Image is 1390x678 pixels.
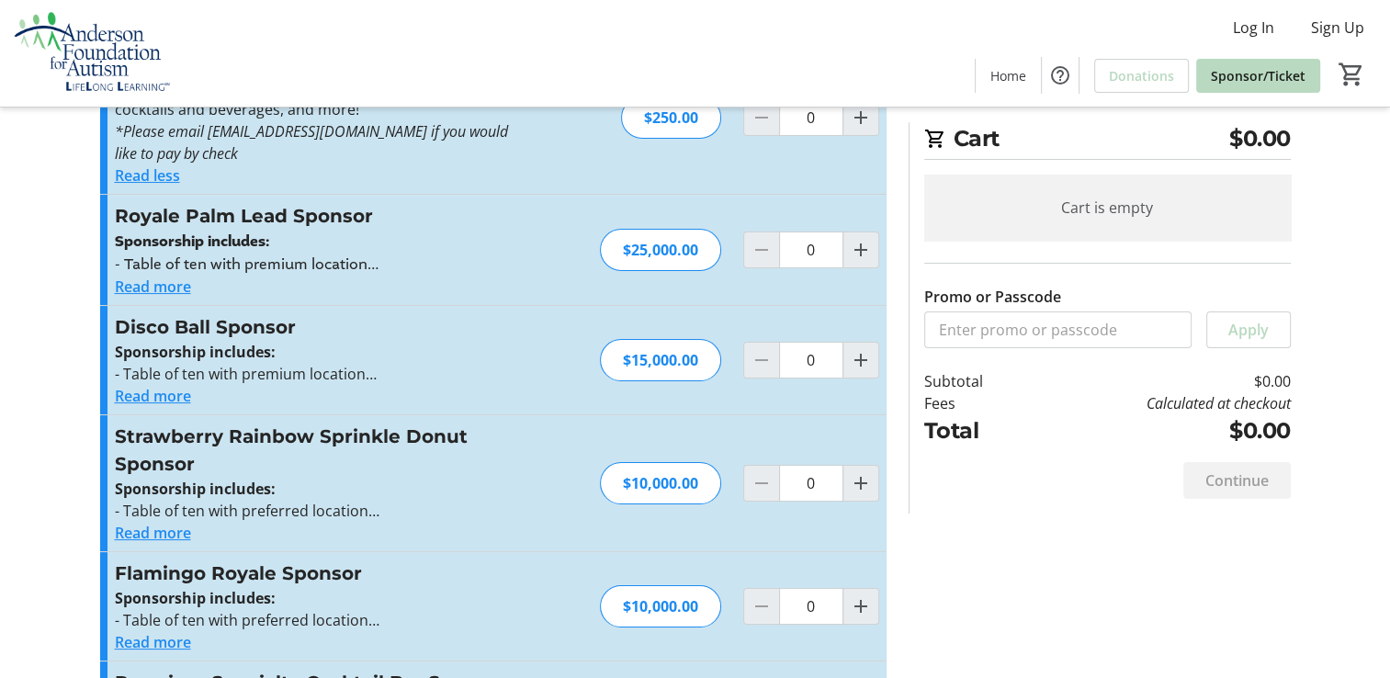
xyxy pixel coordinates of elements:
button: Read more [115,276,191,298]
div: $10,000.00 [600,585,721,627]
span: Home [990,66,1026,85]
p: - Table of ten with preferred location [115,609,516,631]
button: Read more [115,522,191,544]
td: Subtotal [924,370,1031,392]
button: Read more [115,631,191,653]
button: Help [1042,57,1079,94]
div: $25,000.00 [600,229,721,271]
button: Read more [115,385,191,407]
button: Increment by one [843,232,878,267]
button: Cart [1335,58,1368,91]
em: *Please email [EMAIL_ADDRESS][DOMAIN_NAME] if you would like to pay by check [115,121,508,164]
button: Read less [115,164,180,186]
td: Calculated at checkout [1030,392,1290,414]
span: Apply [1228,319,1269,341]
td: $0.00 [1030,370,1290,392]
h3: Disco Ball Sponsor [115,313,516,341]
td: $0.00 [1030,414,1290,447]
input: Strawberry Rainbow Sprinkle Donut Sponsor Quantity [779,465,843,502]
a: Sponsor/Ticket [1196,59,1320,93]
input: Individual Ticket Quantity [779,99,843,136]
h3: Flamingo Royale Sponsor [115,559,516,587]
button: Sign Up [1296,13,1379,42]
button: Increment by one [843,100,878,135]
input: Enter promo or passcode [924,311,1192,348]
input: Royale Palm Lead Sponsor Quantity [779,232,843,268]
td: Fees [924,392,1031,414]
img: Anderson Foundation for Autism 's Logo [11,7,175,99]
div: $250.00 [621,96,721,139]
td: Total [924,414,1031,447]
h3: Royale Palm Lead Sponsor [115,202,516,230]
button: Increment by one [843,466,878,501]
button: Log In [1218,13,1289,42]
a: Donations [1094,59,1189,93]
strong: Sponsorship includes: [115,232,269,252]
div: $10,000.00 [600,462,721,504]
a: Home [976,59,1041,93]
button: Increment by one [843,343,878,378]
p: - Table of ten with premium location [115,363,516,385]
span: Log In [1233,17,1274,39]
button: Increment by one [843,589,878,624]
span: Sign Up [1311,17,1364,39]
span: - Table of ten with premium location [115,254,379,274]
div: Cart is empty [924,175,1291,241]
span: $0.00 [1229,122,1291,155]
strong: Sponsorship includes: [115,588,276,608]
p: - Table of ten with preferred location [115,500,516,522]
label: Promo or Passcode [924,286,1061,308]
strong: Sponsorship includes: [115,479,276,499]
span: Donations [1109,66,1174,85]
div: $15,000.00 [600,339,721,381]
h3: Strawberry Rainbow Sprinkle Donut Sponsor [115,423,516,478]
input: Flamingo Royale Sponsor Quantity [779,588,843,625]
strong: Sponsorship includes: [115,342,276,362]
span: Sponsor/Ticket [1211,66,1305,85]
h2: Cart [924,122,1291,160]
input: Disco Ball Sponsor Quantity [779,342,843,379]
button: Apply [1206,311,1291,348]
